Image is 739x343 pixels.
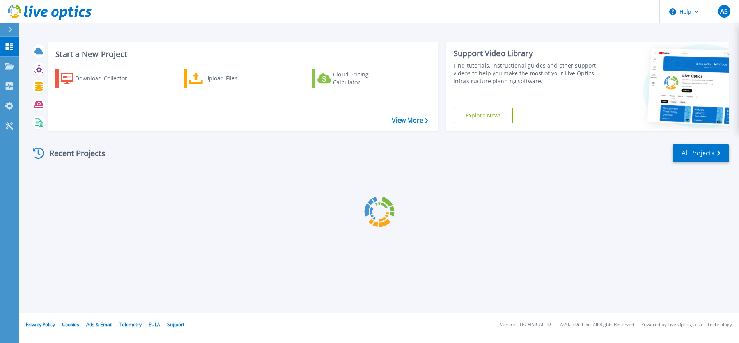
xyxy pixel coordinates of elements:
[312,69,399,88] a: Cloud Pricing Calculator
[30,144,116,163] div: Recent Projects
[333,71,395,86] div: Cloud Pricing Calculator
[167,321,184,328] a: Support
[454,108,513,123] a: Explore Now!
[641,322,732,327] li: Powered by Live Optics, a Dell Technology
[454,48,598,59] div: Support Video Library
[26,321,55,328] a: Privacy Policy
[55,50,428,59] h3: Start a New Project
[149,321,160,328] a: EULA
[673,144,729,162] a: All Projects
[184,69,271,88] a: Upload Files
[75,71,138,86] div: Download Collector
[205,71,268,86] div: Upload Files
[454,62,598,85] div: Find tutorials, instructional guides and other support videos to help you make the most of your L...
[392,117,428,124] a: View More
[62,321,79,328] a: Cookies
[86,321,112,328] a: Ads & Email
[500,322,553,327] li: Version: [TECHNICAL_ID]
[55,69,142,88] a: Download Collector
[119,321,142,328] a: Telemetry
[560,322,634,327] li: © 2025 Dell Inc. All Rights Reserved
[720,8,728,14] span: AS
